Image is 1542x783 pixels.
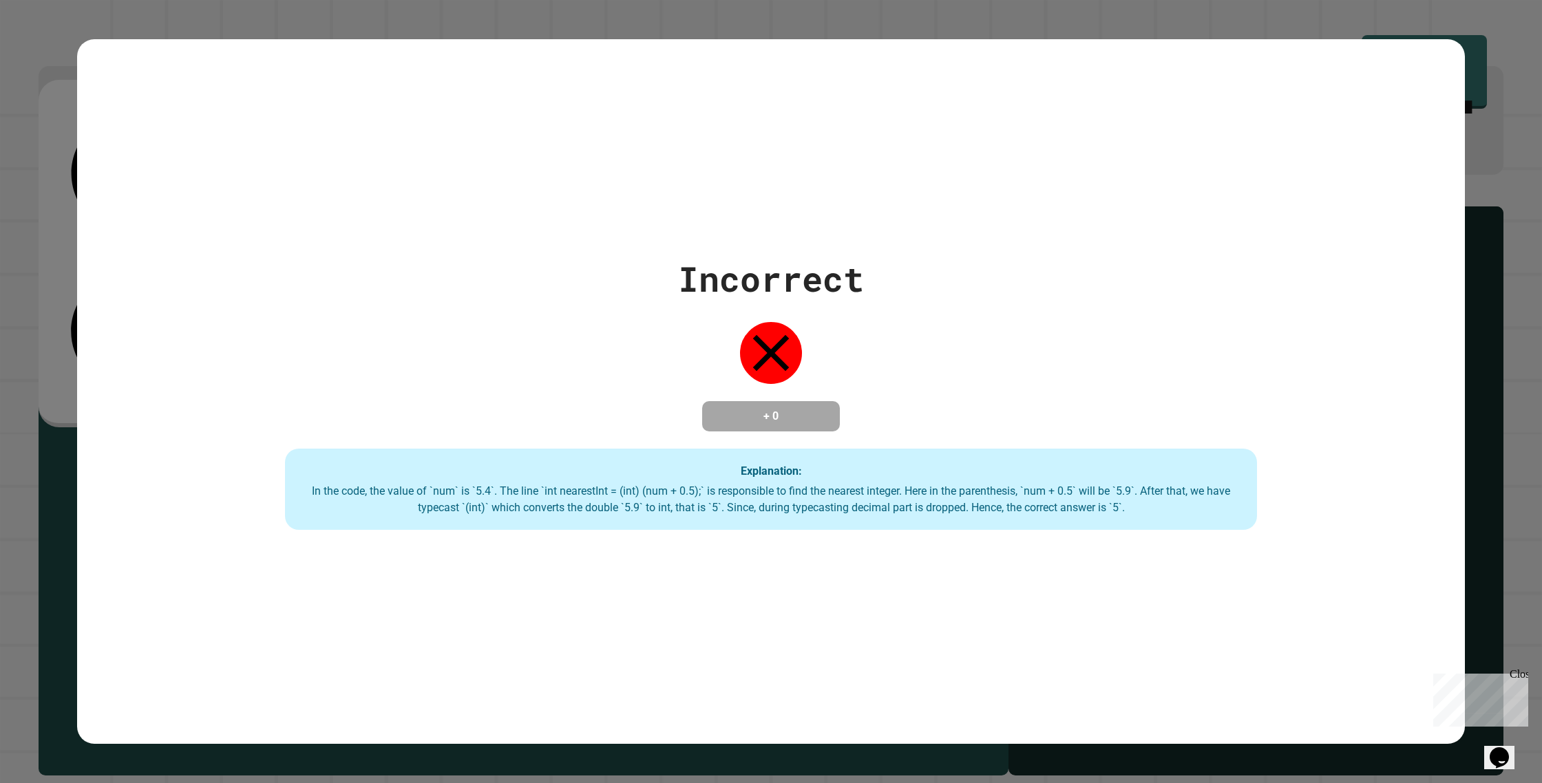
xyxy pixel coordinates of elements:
iframe: chat widget [1428,668,1528,727]
div: Incorrect [678,253,864,305]
iframe: chat widget [1484,728,1528,769]
div: Chat with us now!Close [6,6,95,87]
strong: Explanation: [741,464,802,478]
h4: + 0 [716,408,826,425]
div: In the code, the value of `num` is `5.4`. The line `int nearestInt = (int) (num + 0.5);` is respo... [299,483,1243,516]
